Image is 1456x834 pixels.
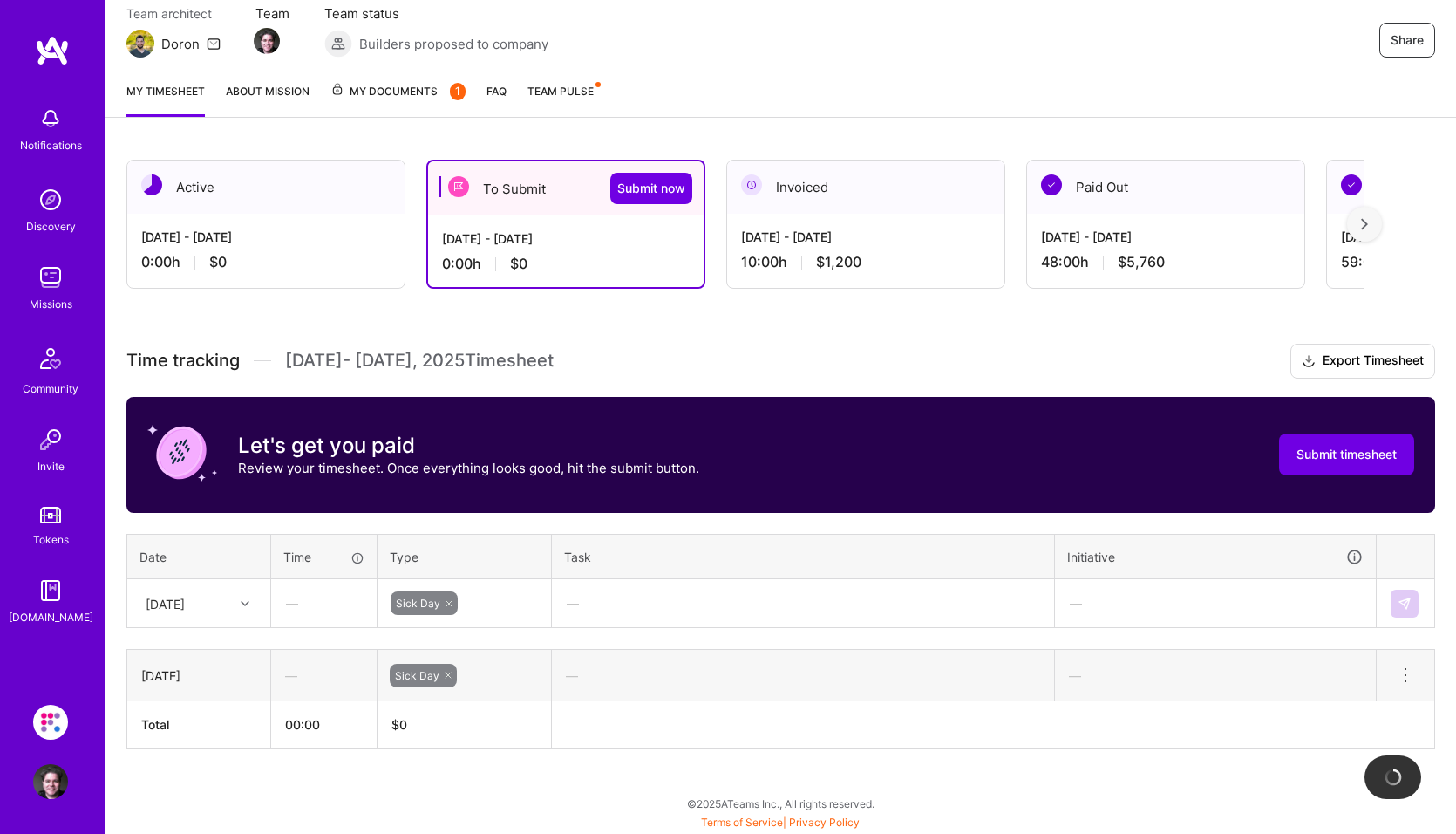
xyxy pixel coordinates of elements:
div: Doron [161,35,200,53]
div: [DATE] - [DATE] [442,229,690,248]
h3: Let's get you paid [238,433,699,459]
span: Share [1391,31,1424,49]
span: Builders proposed to company [359,35,548,53]
div: — [552,653,1054,699]
th: Total [127,701,271,749]
div: [DATE] - [DATE] [1041,228,1290,246]
span: Submit timesheet [1296,446,1397,463]
img: guide book [33,573,68,608]
img: Invoiced [741,174,762,195]
div: null [1391,590,1420,618]
img: Invite [33,422,68,457]
div: [DATE] [146,594,185,612]
div: Invoiced [727,161,1004,214]
span: $ 0 [391,717,407,732]
button: Export Timesheet [1290,344,1435,379]
a: My timesheet [126,82,205,117]
img: To Submit [448,176,469,197]
span: My Documents [330,82,466,101]
i: icon Download [1302,352,1316,371]
img: Submit [1398,597,1412,611]
a: My Documents1 [330,82,466,117]
a: Team Member Avatar [255,26,278,56]
div: Notifications [20,136,82,154]
span: $5,760 [1118,253,1165,271]
div: 10:00 h [741,253,990,271]
img: discovery [33,182,68,217]
a: User Avatar [29,764,72,799]
span: Team architect [126,4,221,23]
div: — [271,653,377,699]
img: Paid Out [1341,174,1362,195]
div: Missions [30,295,72,313]
img: right [1361,218,1368,230]
div: 48:00 h [1041,253,1290,271]
img: coin [147,418,217,488]
span: $1,200 [816,253,861,271]
span: Team status [324,4,548,23]
div: © 2025 ATeams Inc., All rights reserved. [105,782,1456,825]
img: logo [35,35,70,66]
a: About Mission [226,82,310,117]
i: icon Mail [207,37,221,51]
div: [DATE] - [DATE] [741,228,990,246]
div: — [272,580,376,626]
img: Team Member Avatar [254,28,280,54]
div: Invite [37,457,65,475]
div: — [1055,653,1376,699]
div: — [1056,580,1375,626]
div: Initiative [1067,547,1364,567]
p: Review your timesheet. Once everything looks good, hit the submit button. [238,459,699,477]
i: icon Chevron [241,599,249,608]
div: Paid Out [1027,161,1304,214]
div: 0:00 h [141,253,391,271]
div: — [553,580,1053,626]
img: User Avatar [33,764,68,799]
button: Submit timesheet [1279,434,1414,475]
div: To Submit [428,161,704,215]
span: $0 [209,253,227,271]
th: 00:00 [271,701,378,749]
a: FAQ [486,82,507,117]
div: Active [127,161,405,214]
th: Task [552,534,1055,579]
button: Share [1379,23,1435,58]
img: Evinced: Learning portal and AI content generation [33,705,68,740]
img: Active [141,174,162,195]
a: Privacy Policy [789,816,860,829]
img: Builders proposed to company [324,30,352,58]
div: Time [283,548,364,566]
div: Community [23,379,78,398]
span: Team [255,4,289,23]
img: teamwork [33,260,68,295]
img: bell [33,101,68,136]
img: tokens [40,507,61,523]
div: 0:00 h [442,255,690,273]
span: Submit now [617,180,685,197]
button: Submit now [610,173,692,204]
img: Community [30,338,71,379]
div: [DATE] - [DATE] [141,228,391,246]
span: Time tracking [126,350,240,372]
div: [DATE] [141,667,256,685]
img: loading [1383,767,1404,788]
div: [DOMAIN_NAME] [9,608,93,626]
img: Paid Out [1041,174,1062,195]
th: Date [127,534,271,579]
div: Tokens [33,530,69,549]
div: 1 [450,83,466,100]
span: [DATE] - [DATE] , 2025 Timesheet [285,350,554,372]
span: | [701,816,860,829]
span: Sick Day [395,669,439,682]
span: $0 [510,255,527,273]
span: Team Pulse [527,85,594,98]
a: Evinced: Learning portal and AI content generation [29,705,72,740]
span: Sick Day [396,597,440,610]
img: Team Architect [126,30,154,58]
a: Terms of Service [701,816,783,829]
div: Discovery [26,217,76,236]
a: Team Pulse [527,82,599,117]
th: Type [378,534,552,579]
